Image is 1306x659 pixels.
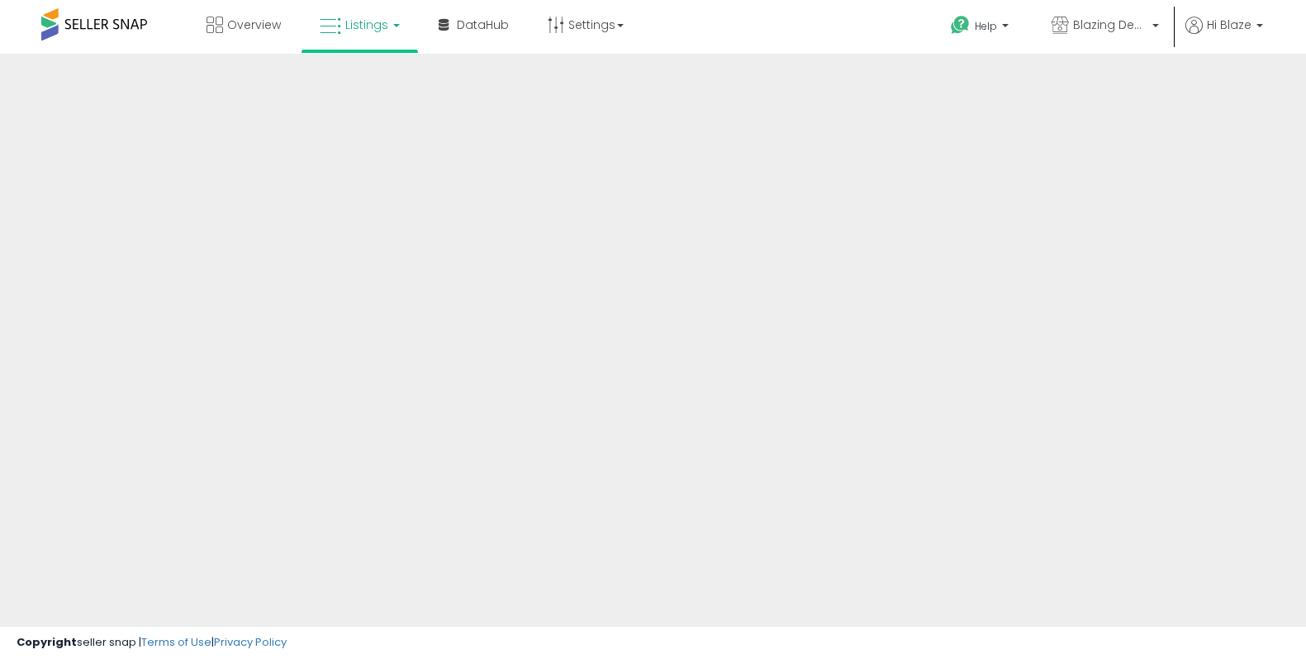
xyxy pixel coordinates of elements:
[17,635,287,651] div: seller snap | |
[1185,17,1263,54] a: Hi Blaze
[938,2,1025,54] a: Help
[214,634,287,650] a: Privacy Policy
[1073,17,1147,33] span: Blazing Dealz LLC
[975,19,997,33] span: Help
[1207,17,1251,33] span: Hi Blaze
[227,17,281,33] span: Overview
[457,17,509,33] span: DataHub
[17,634,77,650] strong: Copyright
[141,634,211,650] a: Terms of Use
[345,17,388,33] span: Listings
[950,15,971,36] i: Get Help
